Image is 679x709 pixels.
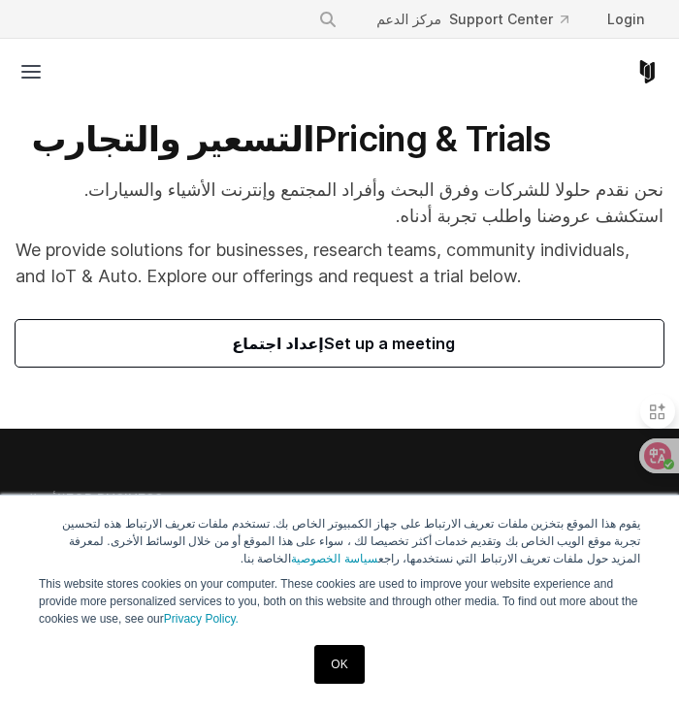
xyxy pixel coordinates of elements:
a: Corellium Home [635,60,660,83]
a: OK [314,645,364,684]
h6: FOR BUSINESS [16,491,163,508]
a: إعداد اجتماع Set up a meeting [16,320,663,367]
span: Set up a meeting [39,332,640,355]
h1: Pricing & Trials [16,117,663,161]
font: للأعمال [23,491,66,507]
a: سياسة الخصوصية [291,552,377,565]
a: Support Center [353,2,584,37]
font: مركز الدعم [376,11,441,27]
a: Privacy Policy. [164,612,239,626]
a: Login [592,2,660,37]
p: This website stores cookies on your computer. These cookies are used to improve your website expe... [39,515,640,628]
p: We provide solutions for businesses, research teams, community individuals, and IoT & Auto. Explo... [16,177,663,289]
font: يقوم هذا الموقع بتخزين ملفات تعريف الارتباط على جهاز الكمبيوتر الخاص بك. تستخدم ملفات تعريف الارت... [62,517,640,565]
font: التسعير والتجارب [32,117,314,160]
font: نحن نقدم حلولا للشركات وفرق البحث وأفراد المجتمع وإنترنت الأشياء والسيارات. استكشف عروضنا واطلب ت... [84,179,663,226]
button: Search [310,2,345,37]
font: إعداد اجتماع [232,334,324,353]
div: Navigation Menu [303,2,660,37]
